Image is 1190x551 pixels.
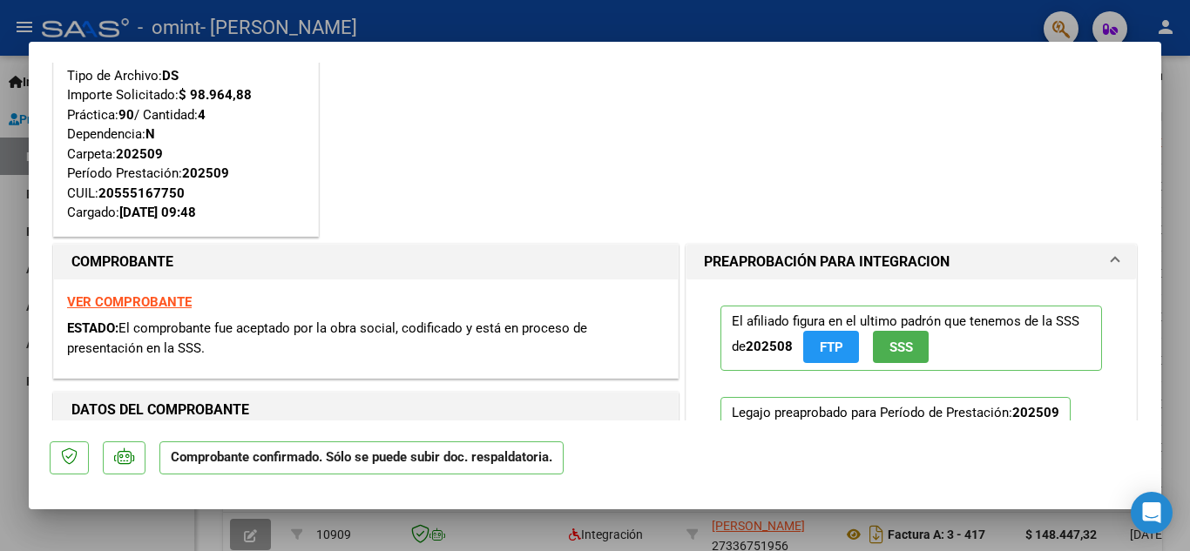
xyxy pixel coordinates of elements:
h1: PREAPROBACIÓN PARA INTEGRACION [704,252,950,272]
strong: DS [162,68,179,84]
strong: COMPROBANTE [71,253,173,270]
span: FTP [820,339,843,355]
div: Tipo de Archivo: Importe Solicitado: Práctica: / Cantidad: Dependencia: Carpeta: Período Prestaci... [67,46,305,223]
strong: 202508 [746,339,793,354]
strong: 4 [198,107,206,123]
button: FTP [803,331,859,363]
strong: $ 98.964,88 [179,87,252,103]
div: Open Intercom Messenger [1131,492,1173,534]
strong: DATOS DEL COMPROBANTE [71,401,249,418]
a: VER COMPROBANTE [67,294,192,310]
strong: 202509 [1012,405,1059,420]
strong: [DATE] 09:48 [119,205,196,220]
strong: N [145,126,155,142]
div: 20555167750 [98,184,185,204]
strong: 202509 [182,165,229,181]
strong: 90 [118,107,134,123]
p: El afiliado figura en el ultimo padrón que tenemos de la SSS de [720,306,1102,371]
span: ESTADO: [67,320,118,336]
mat-expansion-panel-header: PREAPROBACIÓN PARA INTEGRACION [686,245,1136,279]
p: Comprobante confirmado. Sólo se puede subir doc. respaldatoria. [159,441,564,475]
strong: 202509 [116,146,163,162]
span: SSS [889,339,913,355]
span: El comprobante fue aceptado por la obra social, codificado y está en proceso de presentación en l... [67,320,587,356]
button: SSS [873,331,929,363]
